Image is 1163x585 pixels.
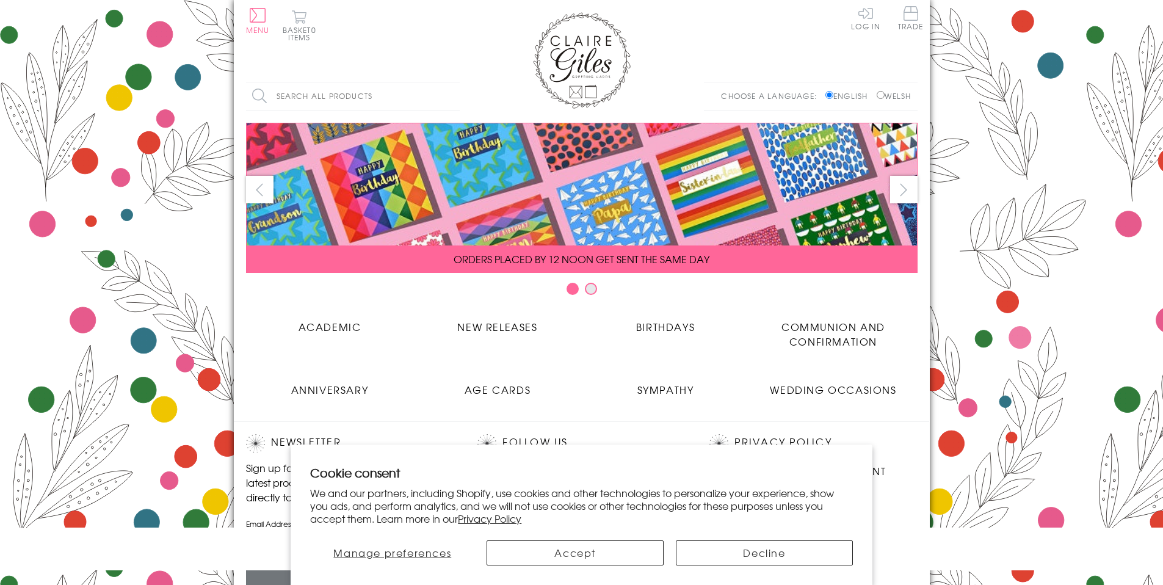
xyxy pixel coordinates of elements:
span: Academic [299,319,361,334]
label: Welsh [877,90,911,101]
a: Communion and Confirmation [750,310,918,349]
button: Basket0 items [283,10,316,41]
input: English [825,91,833,99]
h2: Cookie consent [310,464,853,481]
a: Privacy Policy [734,434,831,451]
a: Birthdays [582,310,750,334]
p: We and our partners, including Shopify, use cookies and other technologies to personalize your ex... [310,487,853,525]
a: Sympathy [582,373,750,397]
span: New Releases [457,319,537,334]
label: English [825,90,874,101]
a: New Releases [414,310,582,334]
input: Search all products [246,82,460,110]
a: Wedding Occasions [750,373,918,397]
p: Choose a language: [721,90,823,101]
a: Log In [851,6,880,30]
span: Manage preferences [333,545,451,560]
span: Age Cards [465,382,531,397]
div: Carousel Pagination [246,282,918,301]
button: Carousel Page 2 [585,283,597,295]
a: Trade [898,6,924,32]
span: Anniversary [291,382,369,397]
button: Menu [246,8,270,34]
span: 0 items [288,24,316,43]
span: Wedding Occasions [770,382,896,397]
span: Sympathy [637,382,694,397]
a: Academic [246,310,414,334]
a: Privacy Policy [458,511,521,526]
button: next [890,176,918,203]
input: Search [447,82,460,110]
label: Email Address [246,518,454,529]
button: Manage preferences [310,540,474,565]
span: Trade [898,6,924,30]
input: Welsh [877,91,885,99]
span: ORDERS PLACED BY 12 NOON GET SENT THE SAME DAY [454,252,709,266]
span: Communion and Confirmation [781,319,885,349]
span: Birthdays [636,319,695,334]
button: prev [246,176,274,203]
span: Menu [246,24,270,35]
img: Claire Giles Greetings Cards [533,12,631,109]
button: Accept [487,540,664,565]
h2: Follow Us [477,434,685,452]
h2: Newsletter [246,434,454,452]
p: Sign up for our newsletter to receive the latest product launches, news and offers directly to yo... [246,460,454,504]
a: Anniversary [246,373,414,397]
button: Carousel Page 1 (Current Slide) [567,283,579,295]
a: Age Cards [414,373,582,397]
button: Decline [676,540,853,565]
